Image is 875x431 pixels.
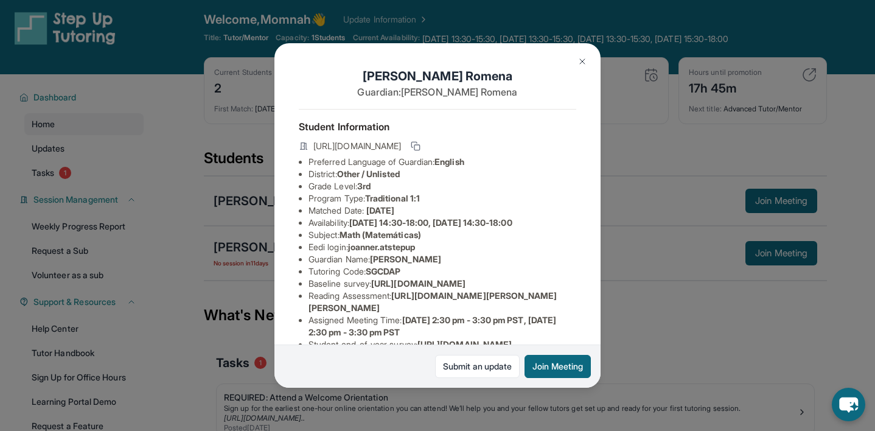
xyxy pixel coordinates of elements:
[370,254,441,264] span: [PERSON_NAME]
[371,278,465,289] span: [URL][DOMAIN_NAME]
[366,266,400,276] span: SGCDAP
[309,229,576,241] li: Subject :
[309,290,557,313] span: [URL][DOMAIN_NAME][PERSON_NAME][PERSON_NAME]
[309,278,576,290] li: Baseline survey :
[299,68,576,85] h1: [PERSON_NAME] Romena
[309,265,576,278] li: Tutoring Code :
[309,156,576,168] li: Preferred Language of Guardian:
[525,355,591,378] button: Join Meeting
[309,192,576,205] li: Program Type:
[309,241,576,253] li: Eedi login :
[435,355,520,378] a: Submit an update
[832,388,865,421] button: chat-button
[299,119,576,134] h4: Student Information
[309,217,576,229] li: Availability:
[357,181,371,191] span: 3rd
[365,193,420,203] span: Traditional 1:1
[434,156,464,167] span: English
[577,57,587,66] img: Close Icon
[309,168,576,180] li: District:
[309,205,576,217] li: Matched Date:
[309,314,576,338] li: Assigned Meeting Time :
[309,253,576,265] li: Guardian Name :
[348,242,415,252] span: joanner.atstepup
[313,140,401,152] span: [URL][DOMAIN_NAME]
[340,230,421,240] span: Math (Matemáticas)
[408,139,423,153] button: Copy link
[337,169,400,179] span: Other / Unlisted
[309,315,556,337] span: [DATE] 2:30 pm - 3:30 pm PST, [DATE] 2:30 pm - 3:30 pm PST
[349,217,512,228] span: [DATE] 14:30-18:00, [DATE] 14:30-18:00
[299,85,576,99] p: Guardian: [PERSON_NAME] Romena
[309,338,576,351] li: Student end-of-year survey :
[366,205,394,215] span: [DATE]
[309,180,576,192] li: Grade Level:
[417,339,512,349] span: [URL][DOMAIN_NAME]
[309,290,576,314] li: Reading Assessment :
